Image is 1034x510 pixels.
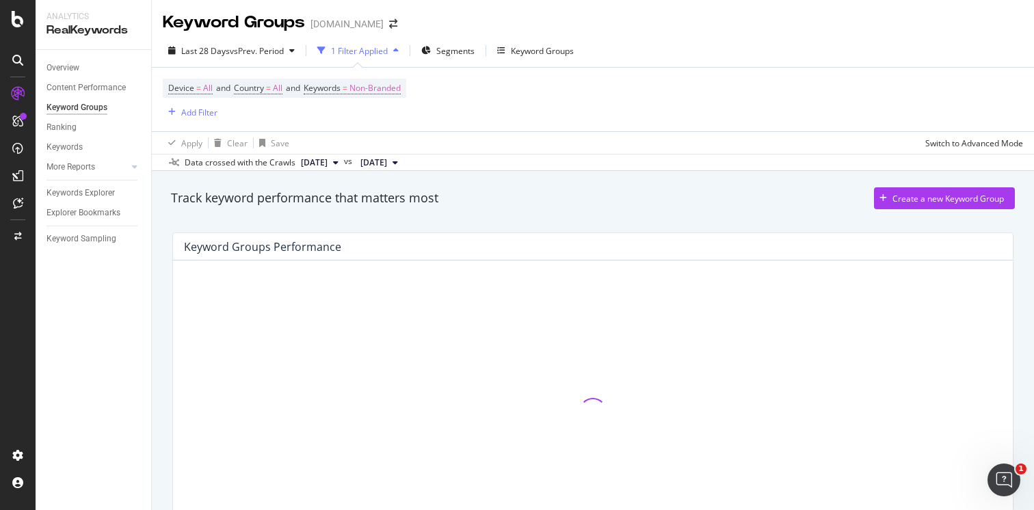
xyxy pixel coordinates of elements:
a: Keyword Sampling [47,232,142,246]
a: Keyword Groups [47,100,142,115]
span: Non-Branded [349,79,401,98]
a: Overview [47,61,142,75]
div: Clear [227,137,248,149]
span: 2025 Oct. 12th [301,157,328,169]
span: Keywords [304,82,341,94]
a: Ranking [47,120,142,135]
div: [DOMAIN_NAME] [310,17,384,31]
span: All [203,79,213,98]
button: Apply [163,132,202,154]
button: Last 28 DaysvsPrev. Period [163,40,300,62]
div: Ranking [47,120,77,135]
span: Device [168,82,194,94]
span: Last 28 Days [181,45,230,57]
span: 2025 Sep. 14th [360,157,387,169]
div: Overview [47,61,79,75]
button: Clear [209,132,248,154]
a: Keywords [47,140,142,155]
span: and [216,82,230,94]
div: arrow-right-arrow-left [389,19,397,29]
div: Save [271,137,289,149]
div: Keywords Explorer [47,186,115,200]
a: Keywords Explorer [47,186,142,200]
div: Analytics [47,11,140,23]
span: 1 [1016,464,1026,474]
button: Add Filter [163,104,217,120]
div: Keyword Groups [47,100,107,115]
button: Create a new Keyword Group [874,187,1015,209]
button: Keyword Groups [492,40,579,62]
div: Explorer Bookmarks [47,206,120,220]
div: RealKeywords [47,23,140,38]
div: Track keyword performance that matters most [171,189,438,207]
div: Keyword Sampling [47,232,116,246]
button: [DATE] [355,155,403,171]
div: Apply [181,137,202,149]
button: [DATE] [295,155,344,171]
button: 1 Filter Applied [312,40,404,62]
div: Create a new Keyword Group [892,193,1004,204]
span: Country [234,82,264,94]
div: Keyword Groups [511,45,574,57]
div: Add Filter [181,107,217,118]
div: Switch to Advanced Mode [925,137,1023,149]
div: Data crossed with the Crawls [185,157,295,169]
div: Keyword Groups Performance [184,240,341,254]
div: Content Performance [47,81,126,95]
button: Save [254,132,289,154]
span: = [196,82,201,94]
span: All [273,79,282,98]
div: 1 Filter Applied [331,45,388,57]
div: Keywords [47,140,83,155]
span: and [286,82,300,94]
button: Segments [416,40,480,62]
button: Switch to Advanced Mode [920,132,1023,154]
a: More Reports [47,160,128,174]
iframe: Intercom live chat [987,464,1020,496]
span: = [266,82,271,94]
a: Explorer Bookmarks [47,206,142,220]
span: = [343,82,347,94]
span: vs [344,155,355,167]
div: Keyword Groups [163,11,305,34]
a: Content Performance [47,81,142,95]
span: vs Prev. Period [230,45,284,57]
div: More Reports [47,160,95,174]
span: Segments [436,45,475,57]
